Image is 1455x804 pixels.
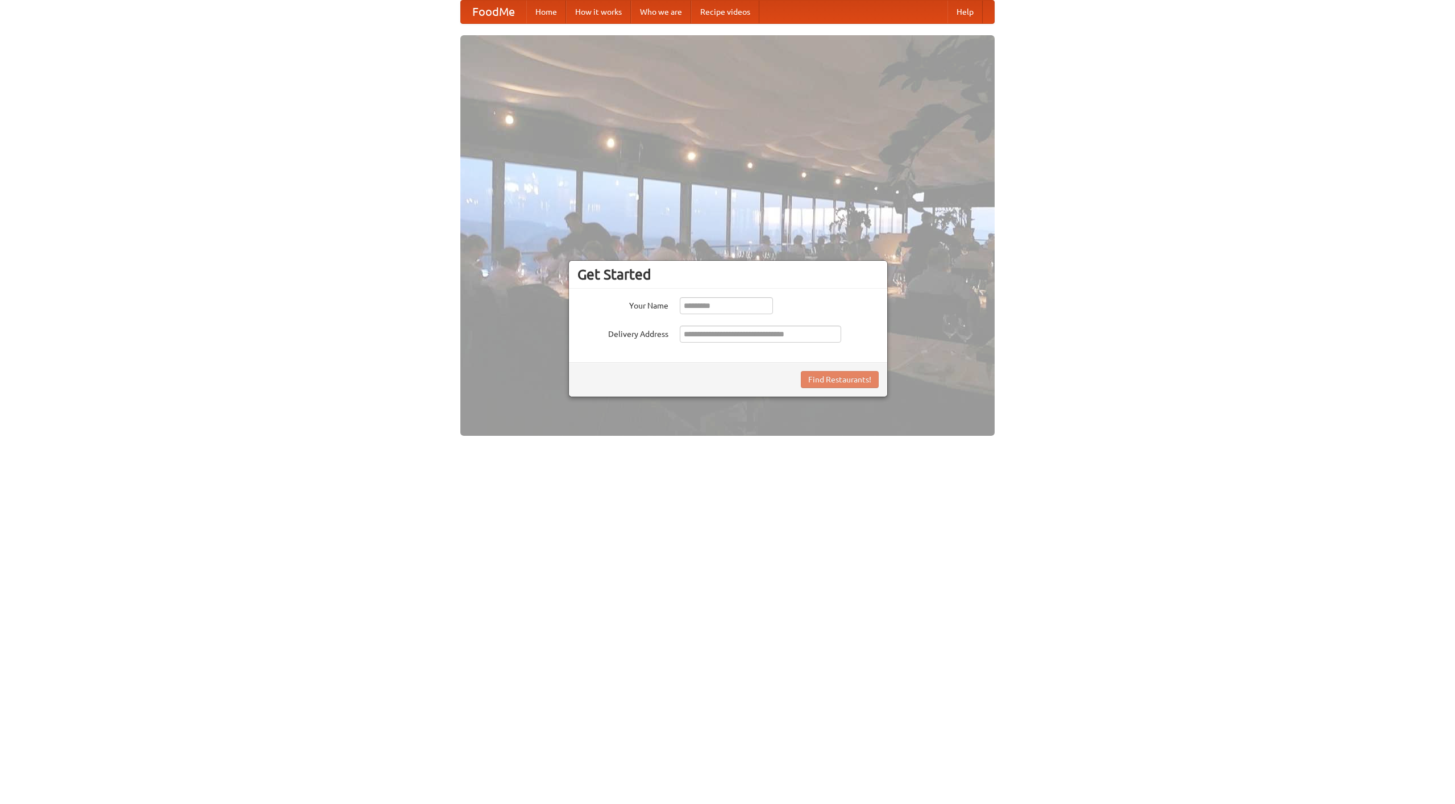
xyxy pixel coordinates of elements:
h3: Get Started [577,266,879,283]
a: Who we are [631,1,691,23]
a: Recipe videos [691,1,759,23]
button: Find Restaurants! [801,371,879,388]
a: Help [947,1,983,23]
label: Your Name [577,297,668,311]
a: How it works [566,1,631,23]
a: Home [526,1,566,23]
label: Delivery Address [577,326,668,340]
a: FoodMe [461,1,526,23]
